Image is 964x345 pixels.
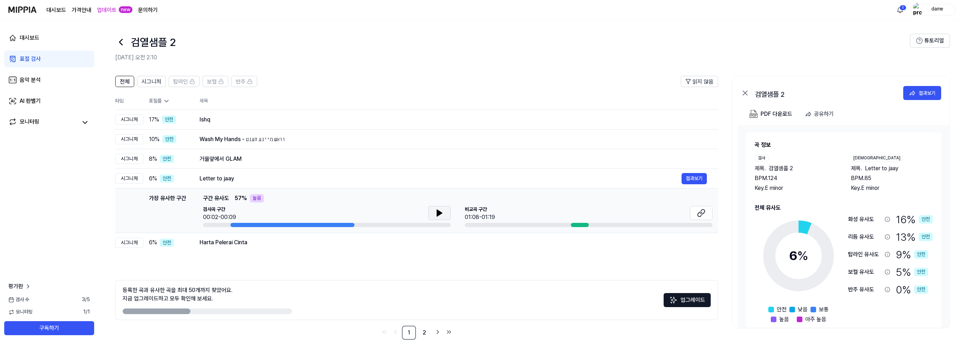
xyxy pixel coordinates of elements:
div: 안전 [162,135,176,144]
span: 검사 수 [8,296,29,303]
span: 10 % [149,135,159,144]
div: 9 % [896,247,928,262]
a: 곡 정보검사제목.검열샘플 2BPM.124Key.E minor[DEMOGRAPHIC_DATA]제목.Letter to jaayBPM.85Key.E minor전체 유사도6%안전낮음... [738,125,950,327]
span: 제목 . [755,164,766,173]
a: 업데이트 [97,6,117,14]
span: Letter to jaay [865,164,898,173]
div: dame [924,6,951,13]
div: 화성 유사도 [848,215,882,224]
div: 00:02-00:09 [203,213,236,221]
span: 3 / 5 [82,296,90,303]
div: PDF 다운로드 [761,110,792,119]
div: 공유하기 [814,110,834,119]
a: 평가판 [8,282,32,291]
a: 대시보드 [46,6,66,14]
a: 음악 분석 [4,72,94,88]
div: 안전 [919,233,933,241]
div: Letter to jaay [200,174,682,183]
span: 6 % [149,174,157,183]
a: Go to previous page [391,327,400,337]
div: 보컬 유사도 [848,268,882,276]
button: 보컬 [202,76,228,87]
div: 검열샘플 2 [755,89,895,97]
div: 반주 유사도 [848,285,882,294]
div: 결과보기 [919,89,936,97]
button: 전체 [115,76,134,87]
span: 반주 [236,78,246,86]
div: 높음 [250,194,264,203]
span: 17 % [149,115,159,124]
div: Key. E minor [851,184,933,192]
button: profiledame [911,4,956,16]
div: 16 % [896,212,933,227]
div: 안전 [160,239,174,247]
button: 반주 [231,76,257,87]
a: 2 [417,326,431,340]
span: 아주 높음 [805,315,826,324]
button: PDF 다운로드 [748,107,794,121]
div: 안전 [914,285,928,294]
span: % [797,248,808,263]
div: 시그니처 [115,173,143,184]
a: Go to next page [433,327,443,337]
img: profile [913,3,921,17]
span: 검열샘플 2 [769,164,793,173]
th: 제목 [200,93,718,110]
div: 시그니처 [115,238,143,248]
a: 1 [402,326,416,340]
span: 모니터링 [8,308,33,316]
span: 1 / 1 [83,308,90,316]
span: 보컬 [207,78,217,86]
div: 거울앞에서 GLAM [200,155,707,163]
a: 결과보기 [682,173,707,184]
div: [DEMOGRAPHIC_DATA] [851,155,903,161]
a: 가격안내 [72,6,91,14]
span: 비교곡 구간 [465,206,495,213]
div: 검사 [755,155,769,161]
div: 시그니처 [115,134,143,145]
div: 13 % [896,230,933,244]
button: 구독하기 [4,321,94,335]
div: Key. E minor [755,184,837,192]
h2: [DATE] 오전 2:10 [115,53,910,62]
a: 문의하기 [138,6,158,14]
img: PDF Download [749,110,758,118]
a: 대시보드 [4,29,94,46]
a: Go to last page [444,327,454,337]
span: 57 % [235,194,247,203]
span: 보통 [819,305,829,314]
img: 알림 [896,6,904,14]
h2: 곡 정보 [755,141,933,149]
h2: 전체 유사도 [755,204,933,212]
span: 안전 [777,305,787,314]
span: 전체 [120,78,130,86]
div: 01:08-01:19 [465,213,495,221]
span: 제목 . [851,164,862,173]
div: 안전 [160,155,174,163]
button: 탑라인 [169,76,200,87]
div: 모니터링 [20,118,39,127]
nav: pagination [115,326,718,340]
div: 6 [789,246,808,265]
a: 결과보기 [903,86,941,100]
span: 평가판 [8,282,23,291]
div: BPM. 85 [851,174,933,183]
div: 안전 [162,115,176,124]
span: 높음 [779,315,789,324]
a: Sparkles업그레이드 [664,299,711,306]
div: 안전 [919,215,933,224]
a: Go to first page [379,327,389,337]
a: AI 판별기 [4,93,94,110]
div: 5 % [896,265,928,279]
button: 읽지 않음 [681,76,718,87]
a: 표절 검사 [4,51,94,67]
div: 시그니처 [115,154,143,164]
div: 가장 유사한 구간 [149,194,186,227]
th: 타입 [115,93,143,110]
div: new [119,6,132,13]
div: 음악 분석 [20,76,41,84]
span: 낮음 [798,305,808,314]
a: 모니터링 [8,118,77,127]
div: Harta Pelerai Cinta [200,238,707,247]
div: 1 [899,5,906,11]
